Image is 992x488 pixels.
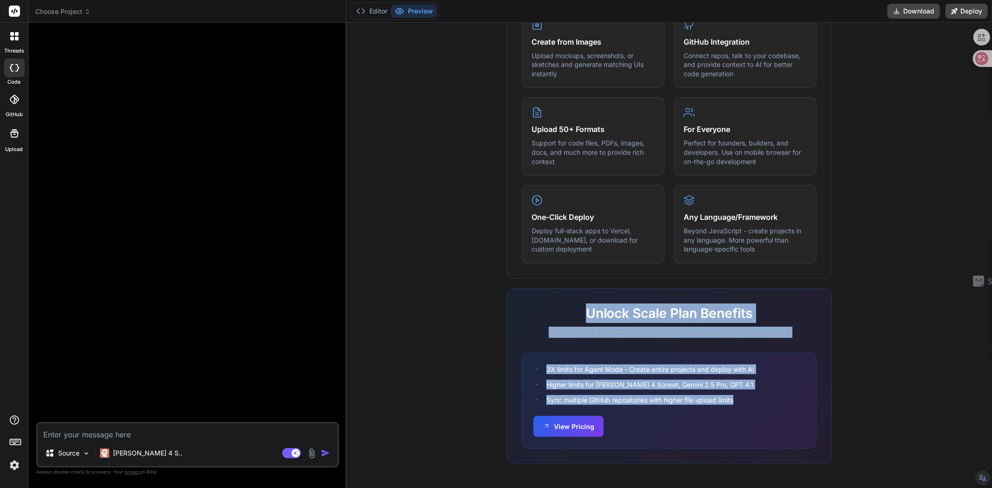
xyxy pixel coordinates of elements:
[532,36,655,47] h4: Create from Images
[887,4,940,19] button: Download
[945,4,988,19] button: Deploy
[306,448,317,459] img: attachment
[684,124,807,135] h4: For Everyone
[532,51,655,79] p: Upload mockups, screenshots, or sketches and generate matching UIs instantly
[6,111,23,119] label: GitHub
[8,78,21,86] label: code
[35,7,91,16] span: Choose Project
[546,364,754,374] span: 3X limits for Agent Mode - Create entire projects and deploy with AI
[532,138,655,166] p: Support for code files, PDFs, images, docs, and much more to provide rich context
[533,416,604,437] button: View Pricing
[36,468,339,476] p: Always double-check its answers. Your in Bind
[684,36,807,47] h4: GitHub Integration
[100,448,109,458] img: Claude 4 Sonnet
[546,380,753,389] span: Higher limits for [PERSON_NAME] 4 Sonnet, Gemini 2.5 Pro, GPT 4.1
[321,448,330,458] img: icon
[522,303,817,323] h2: Unlock Scale Plan Benefits
[532,226,655,254] p: Deploy full-stack apps to Vercel, [DOMAIN_NAME], or download for custom deployment
[684,226,807,254] p: Beyond JavaScript - create projects in any language. More powerful than language-specific tools
[532,124,655,135] h4: Upload 50+ Formats
[6,145,23,153] label: Upload
[113,448,182,458] p: [PERSON_NAME] 4 S..
[353,5,391,18] button: Editor
[546,395,733,405] span: Sync multiple GitHub repositories with higher file upload limits
[58,448,80,458] p: Source
[391,5,437,18] button: Preview
[82,449,90,457] img: Pick Models
[125,469,141,475] span: privacy
[4,47,24,55] label: threads
[532,211,655,223] h4: One-Click Deploy
[684,51,807,79] p: Connect repos, talk to your codebase, and provide context to AI for better code generation
[7,457,22,473] img: settings
[684,211,807,223] h4: Any Language/Framework
[522,327,817,338] p: Get ChatGPT, [PERSON_NAME] and Lovable in a single subscription!
[684,138,807,166] p: Perfect for founders, builders, and developers. Use on mobile browser for on-the-go development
